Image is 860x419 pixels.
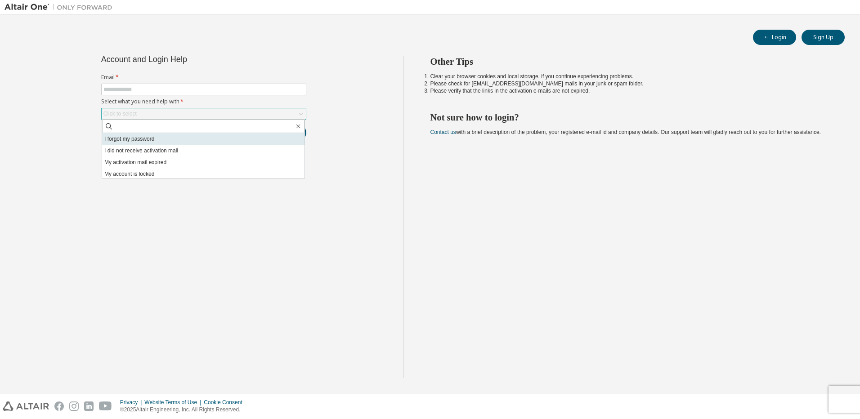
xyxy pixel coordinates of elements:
div: Website Terms of Use [144,399,204,406]
label: Select what you need help with [101,98,306,105]
li: Please check for [EMAIL_ADDRESS][DOMAIN_NAME] mails in your junk or spam folder. [430,80,829,87]
img: altair_logo.svg [3,401,49,411]
img: facebook.svg [54,401,64,411]
div: Cookie Consent [204,399,247,406]
div: Click to select [102,108,306,119]
li: Clear your browser cookies and local storage, if you continue experiencing problems. [430,73,829,80]
button: Login [753,30,796,45]
h2: Other Tips [430,56,829,67]
h2: Not sure how to login? [430,111,829,123]
img: linkedin.svg [84,401,94,411]
label: Email [101,74,306,81]
p: © 2025 Altair Engineering, Inc. All Rights Reserved. [120,406,248,414]
li: I forgot my password [102,133,305,145]
div: Privacy [120,399,144,406]
img: Altair One [4,3,117,12]
div: Click to select [103,110,137,117]
img: youtube.svg [99,401,112,411]
button: Sign Up [802,30,845,45]
img: instagram.svg [69,401,79,411]
span: with a brief description of the problem, your registered e-mail id and company details. Our suppo... [430,129,821,135]
a: Contact us [430,129,456,135]
li: Please verify that the links in the activation e-mails are not expired. [430,87,829,94]
div: Account and Login Help [101,56,265,63]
